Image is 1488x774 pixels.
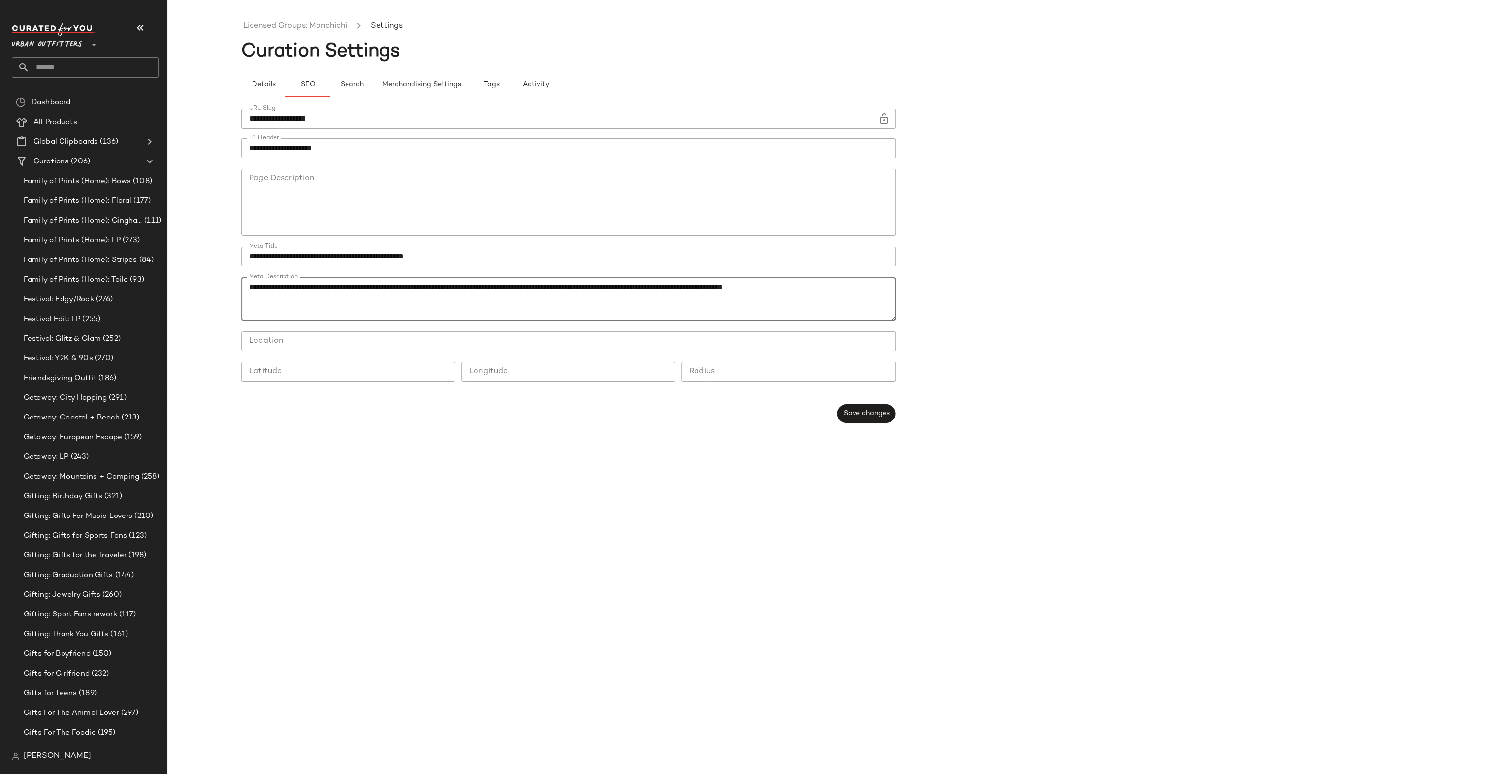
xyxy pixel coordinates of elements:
span: Family of Prints (Home): Floral [24,195,131,207]
span: (144) [113,570,134,581]
span: Global Clipboards [33,136,98,148]
span: (93) [128,274,144,286]
span: Festival: Y2K & 90s [24,353,93,364]
span: SEO [300,81,315,89]
span: Gifts for Boyfriend [24,648,91,660]
span: (159) [122,432,142,443]
span: (258) [139,471,159,483]
span: Family of Prints (Home): Gingham & Plaid [24,215,142,226]
span: Urban Outfitters [12,33,82,51]
span: (321) [102,491,122,502]
span: Gifting: Gifts for the Traveler [24,550,127,561]
span: (195) [96,727,116,739]
span: (273) [121,235,140,246]
img: svg%3e [12,752,20,760]
span: (111) [142,215,161,226]
span: (117) [117,609,136,620]
span: (186) [96,373,117,384]
span: Gifting: Gifts For Music Lovers [24,511,132,522]
span: Getaway: Mountains + Camping [24,471,139,483]
span: Search [340,81,364,89]
span: Gifting: Jewelry Gifts [24,589,100,601]
img: svg%3e [16,97,26,107]
img: cfy_white_logo.C9jOOHJF.svg [12,23,95,36]
span: (213) [120,412,139,423]
span: (150) [91,648,112,660]
span: Festival: Glitz & Glam [24,333,101,345]
span: (198) [127,550,146,561]
span: Gifting: Gifts for Sports Fans [24,530,127,542]
li: Settings [369,20,405,32]
span: Gifting: Thank You Gifts [24,629,108,640]
span: (232) [90,668,109,679]
span: (136) [98,136,118,148]
span: Festival Edit: LP [24,314,80,325]
span: Gifts For The Foodie [24,727,96,739]
a: Licensed Groups: Monchichi [243,20,347,32]
span: Gifting: Sport Fans rework [24,609,117,620]
span: Gifts For The Animal Lover [24,708,119,719]
span: (161) [108,629,128,640]
span: Activity [522,81,549,89]
span: Gifting: Graduation Gifts [24,570,113,581]
span: Details [251,81,275,89]
span: (108) [131,176,152,187]
span: (291) [107,392,127,404]
span: Getaway: LP [24,451,69,463]
span: All Products [33,117,77,128]
span: Merchandising Settings [382,81,461,89]
span: (206) [69,156,90,167]
span: (210) [132,511,153,522]
span: (276) [94,294,113,305]
span: [PERSON_NAME] [24,750,91,762]
span: Gifts for Teens [24,688,77,699]
span: (255) [80,314,100,325]
button: Save changes [837,404,895,423]
span: (177) [131,195,151,207]
span: (252) [101,333,121,345]
span: Tags [483,81,500,89]
span: Dashboard [32,97,70,108]
span: Gifts for Girlfriend [24,668,90,679]
span: Family of Prints (Home): LP [24,235,121,246]
span: (243) [69,451,89,463]
span: (84) [137,255,154,266]
span: Friendsgiving Outfit [24,373,96,384]
span: Family of Prints (Home): Toile [24,274,128,286]
span: (297) [119,708,139,719]
span: Festival: Edgy/Rock [24,294,94,305]
span: Save changes [843,410,889,418]
span: Family of Prints (Home): Stripes [24,255,137,266]
span: Getaway: European Escape [24,432,122,443]
span: Getaway: Coastal + Beach [24,412,120,423]
span: Gifting: Birthday Gifts [24,491,102,502]
span: (260) [100,589,122,601]
span: Family of Prints (Home): Bows [24,176,131,187]
span: Curations [33,156,69,167]
span: Getaway: City Hopping [24,392,107,404]
span: (189) [77,688,97,699]
span: (123) [127,530,147,542]
span: Curation Settings [241,42,400,62]
span: (270) [93,353,114,364]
